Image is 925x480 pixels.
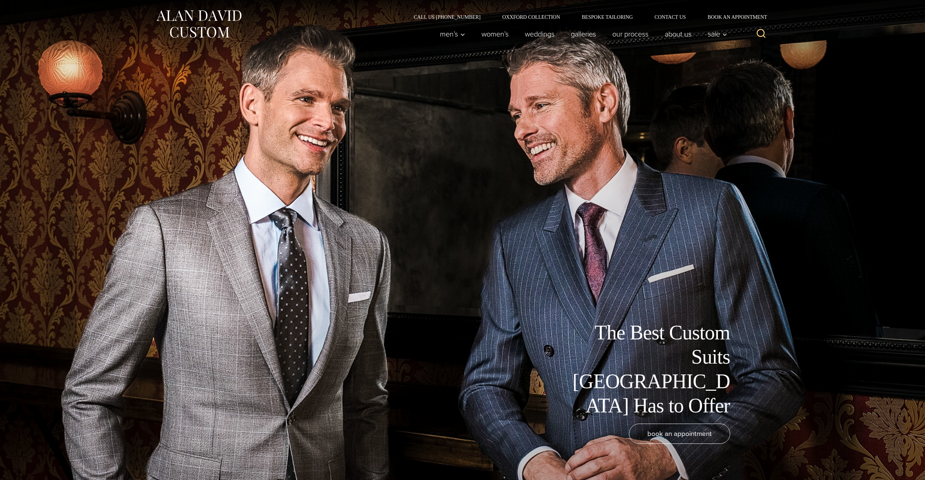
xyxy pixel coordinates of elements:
h1: The Best Custom Suits [GEOGRAPHIC_DATA] Has to Offer [568,321,730,418]
a: Call Us [PHONE_NUMBER] [403,14,492,20]
img: Alan David Custom [155,8,242,40]
span: Men’s [440,30,465,38]
span: Sale [708,30,727,38]
a: Women’s [473,27,517,41]
a: About Us [656,27,699,41]
a: Oxxford Collection [491,14,571,20]
button: View Search Form [753,25,770,43]
nav: Primary Navigation [432,27,731,41]
a: Contact Us [644,14,697,20]
a: Galleries [562,27,604,41]
a: Bespoke Tailoring [571,14,643,20]
nav: Secondary Navigation [403,14,770,20]
a: weddings [517,27,562,41]
a: book an appointment [629,424,730,444]
span: book an appointment [647,428,712,439]
a: Our Process [604,27,656,41]
a: Book an Appointment [697,14,770,20]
